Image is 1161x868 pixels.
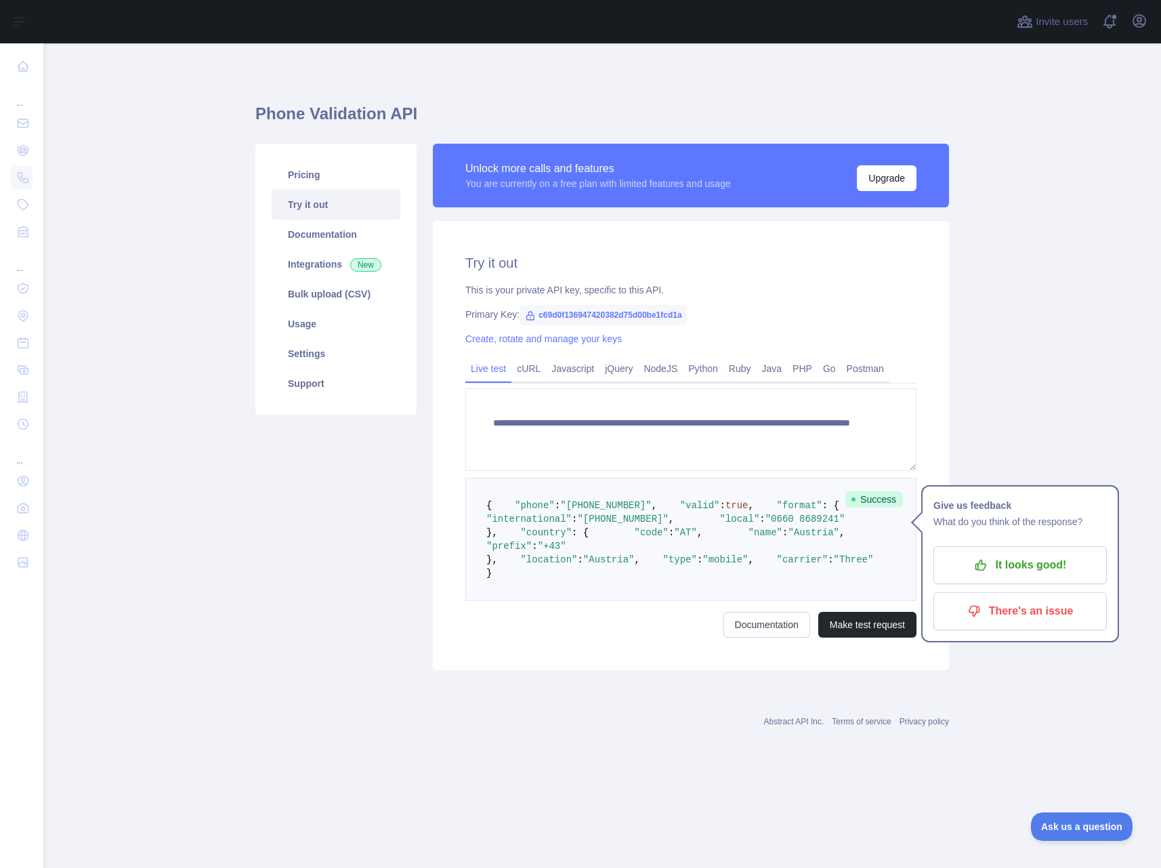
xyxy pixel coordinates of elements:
span: : [577,554,583,565]
a: Integrations New [272,249,400,279]
a: Postman [841,358,889,379]
span: , [652,500,657,511]
span: : [572,514,577,524]
a: Bulk upload (CSV) [272,279,400,309]
button: Make test request [818,612,916,638]
div: ... [11,81,33,108]
span: "international" [486,514,572,524]
span: , [634,554,639,565]
button: There's an issue [933,592,1107,630]
div: Primary Key: [465,308,916,321]
a: Ruby [723,358,757,379]
a: Javascript [546,358,599,379]
a: Usage [272,309,400,339]
span: c69d0f136947420382d75d00be1fcd1a [520,305,688,325]
p: There's an issue [944,600,1097,623]
a: cURL [511,358,546,379]
div: This is your private API key, specific to this API. [465,283,916,297]
span: "[PHONE_NUMBER]" [560,500,651,511]
iframe: Toggle Customer Support [1031,812,1134,841]
span: : [828,554,833,565]
a: Abstract API Inc. [764,717,824,726]
a: Create, rotate and manage your keys [465,333,622,344]
span: : [782,527,788,538]
button: Upgrade [857,165,916,191]
span: "prefix" [486,541,532,552]
span: : [555,500,560,511]
span: }, [486,554,498,565]
span: : [669,527,674,538]
span: "valid" [680,500,720,511]
span: "Austria" [788,527,839,538]
span: { [486,500,492,511]
span: , [697,527,702,538]
a: Live test [465,358,511,379]
h2: Try it out [465,253,916,272]
p: It looks good! [944,554,1097,577]
a: Settings [272,339,400,369]
div: Unlock more calls and features [465,161,731,177]
span: "[PHONE_NUMBER]" [577,514,668,524]
a: Python [683,358,723,379]
a: NodeJS [638,358,683,379]
span: "mobile" [702,554,748,565]
div: You are currently on a free plan with limited features and usage [465,177,731,190]
div: ... [11,247,33,274]
span: "location" [520,554,577,565]
span: : [532,541,537,552]
div: ... [11,439,33,466]
a: Support [272,369,400,398]
span: "local" [719,514,759,524]
span: "phone" [515,500,555,511]
span: }, [486,527,498,538]
a: Documentation [272,220,400,249]
a: jQuery [599,358,638,379]
a: PHP [787,358,818,379]
span: Invite users [1036,14,1088,30]
a: Documentation [723,612,810,638]
span: , [669,514,674,524]
span: "AT" [674,527,697,538]
span: , [748,554,754,565]
a: Privacy policy [900,717,949,726]
span: , [839,527,845,538]
p: What do you think of the response? [933,514,1107,530]
span: "+43" [538,541,566,552]
span: "country" [520,527,572,538]
button: Invite users [1014,11,1091,33]
span: , [748,500,754,511]
span: } [486,568,492,579]
span: : { [572,527,589,538]
a: Try it out [272,190,400,220]
h1: Phone Validation API [255,103,949,136]
span: New [350,258,381,272]
span: : [719,500,725,511]
span: "type" [662,554,696,565]
span: : [759,514,765,524]
span: : [697,554,702,565]
span: "0660 8689241" [765,514,845,524]
span: "name" [748,527,782,538]
span: true [725,500,748,511]
span: "carrier" [777,554,828,565]
span: "Austria" [583,554,635,565]
a: Terms of service [832,717,891,726]
h1: Give us feedback [933,497,1107,514]
span: : { [822,500,839,511]
a: Go [818,358,841,379]
span: "format" [777,500,822,511]
span: Success [845,491,903,508]
span: "code" [634,527,668,538]
span: "Three" [834,554,874,565]
a: Pricing [272,160,400,190]
a: Java [757,358,788,379]
button: It looks good! [933,546,1107,584]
